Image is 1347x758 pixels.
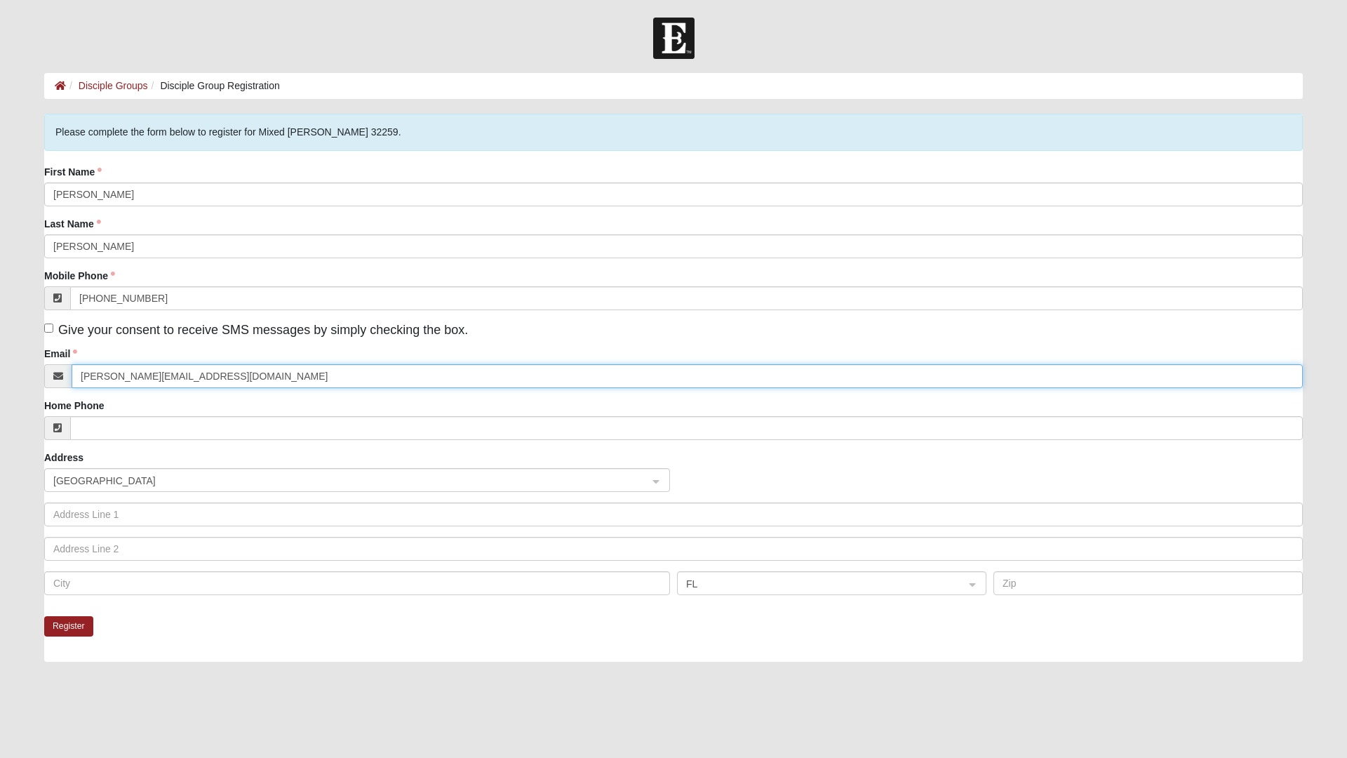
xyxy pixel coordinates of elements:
[44,503,1303,526] input: Address Line 1
[44,451,83,465] label: Address
[44,217,101,231] label: Last Name
[653,18,695,59] img: Church of Eleven22 Logo
[44,165,102,179] label: First Name
[44,537,1303,561] input: Address Line 2
[686,576,952,592] span: FL
[53,473,636,488] span: United States
[993,571,1303,595] input: Zip
[79,80,148,91] a: Disciple Groups
[44,324,53,333] input: Give your consent to receive SMS messages by simply checking the box.
[44,399,105,413] label: Home Phone
[44,269,115,283] label: Mobile Phone
[44,616,93,637] button: Register
[44,571,670,595] input: City
[148,79,280,93] li: Disciple Group Registration
[58,323,468,337] span: Give your consent to receive SMS messages by simply checking the box.
[44,347,77,361] label: Email
[44,114,1303,151] div: Please complete the form below to register for Mixed [PERSON_NAME] 32259.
